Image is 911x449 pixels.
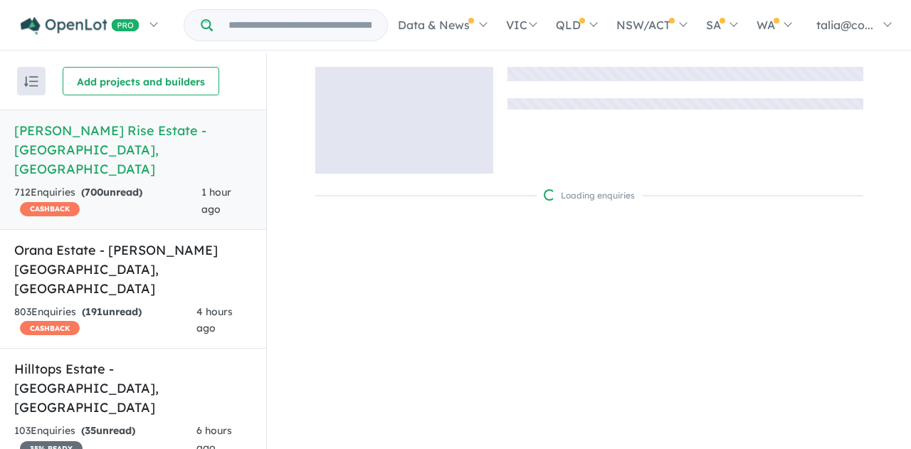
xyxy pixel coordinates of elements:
[816,18,873,32] span: talia@co...
[14,184,201,218] div: 712 Enquir ies
[20,321,80,335] span: CASHBACK
[21,17,139,35] img: Openlot PRO Logo White
[14,121,252,179] h5: [PERSON_NAME] Rise Estate - [GEOGRAPHIC_DATA] , [GEOGRAPHIC_DATA]
[196,305,233,335] span: 4 hours ago
[14,304,196,338] div: 803 Enquir ies
[544,189,635,203] div: Loading enquiries
[14,241,252,298] h5: Orana Estate - [PERSON_NAME][GEOGRAPHIC_DATA] , [GEOGRAPHIC_DATA]
[85,424,96,437] span: 35
[85,186,103,199] span: 700
[82,305,142,318] strong: ( unread)
[81,424,135,437] strong: ( unread)
[63,67,219,95] button: Add projects and builders
[24,76,38,87] img: sort.svg
[81,186,142,199] strong: ( unread)
[201,186,231,216] span: 1 hour ago
[216,10,384,41] input: Try estate name, suburb, builder or developer
[20,202,80,216] span: CASHBACK
[14,359,252,417] h5: Hilltops Estate - [GEOGRAPHIC_DATA] , [GEOGRAPHIC_DATA]
[85,305,102,318] span: 191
